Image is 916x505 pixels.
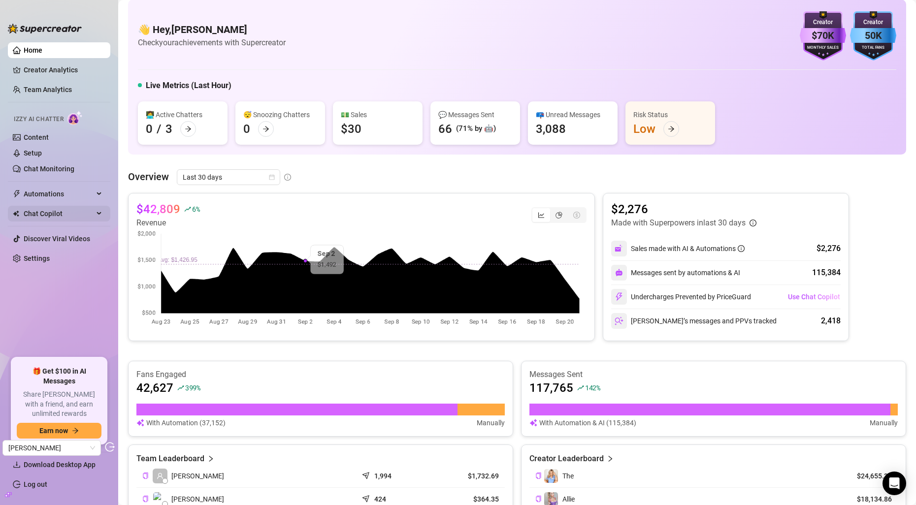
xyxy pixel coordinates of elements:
[850,18,896,27] div: Creator
[24,46,42,54] a: Home
[536,121,566,137] div: 3,088
[185,383,200,392] span: 399 %
[341,121,361,137] div: $30
[165,121,172,137] div: 3
[529,453,604,465] article: Creator Leaderboard
[788,293,840,301] span: Use Chat Copilot
[611,265,740,281] div: Messages sent by automations & AI
[556,212,562,219] span: pie-chart
[800,28,846,43] div: $70K
[821,315,841,327] div: 2,418
[24,62,102,78] a: Creator Analytics
[138,36,286,49] article: Check your achievements with Supercreator
[24,149,42,157] a: Setup
[531,207,587,223] div: segmented control
[243,109,317,120] div: 😴 Snoozing Chatters
[269,174,275,180] span: calendar
[374,471,392,481] article: 1,994
[146,417,226,428] article: With Automation (37,152)
[24,186,94,202] span: Automations
[438,121,452,137] div: 66
[631,243,745,254] div: Sales made with AI & Automations
[870,417,898,428] article: Manually
[24,86,72,94] a: Team Analytics
[850,45,896,51] div: Total Fans
[14,115,64,124] span: Izzy AI Chatter
[437,471,499,481] article: $1,732.69
[883,472,906,495] div: Open Intercom Messenger
[171,471,224,481] span: [PERSON_NAME]
[850,11,896,61] img: blue-badge-DgoSNQY1.svg
[5,491,12,498] span: build
[573,212,580,219] span: dollar-circle
[177,384,184,391] span: rise
[529,417,537,428] img: svg%3e
[17,423,101,439] button: Earn nowarrow-right
[615,316,623,325] img: svg%3e
[750,220,756,226] span: info-circle
[477,417,505,428] article: Manually
[800,18,846,27] div: Creator
[611,217,746,229] article: Made with Superpowers in last 30 days
[13,210,19,217] img: Chat Copilot
[562,472,574,480] span: The
[207,453,214,465] span: right
[146,80,231,92] h5: Live Metrics (Last Hour)
[24,254,50,262] a: Settings
[787,289,841,305] button: Use Chat Copilot
[8,441,95,455] span: Allie Rae
[374,494,386,504] article: 424
[183,170,274,185] span: Last 30 days
[157,473,164,479] span: user
[362,470,372,479] span: send
[817,243,841,254] div: $2,276
[535,495,542,503] button: Copy Creator ID
[615,292,623,301] img: svg%3e
[13,190,21,198] span: thunderbolt
[138,23,286,36] h4: 👋 Hey, [PERSON_NAME]
[633,109,707,120] div: Risk Status
[142,495,149,503] button: Copy Teammate ID
[539,417,636,428] article: With Automation & AI (115,384)
[800,11,846,61] img: purple-badge-B9DA21FR.svg
[24,133,49,141] a: Content
[72,427,79,434] span: arrow-right
[146,121,153,137] div: 0
[847,494,892,504] article: $18,134.86
[535,473,542,479] span: copy
[812,267,841,279] div: 115,384
[184,206,191,213] span: rise
[284,174,291,181] span: info-circle
[585,383,600,392] span: 142 %
[800,45,846,51] div: Monthly Sales
[24,235,90,243] a: Discover Viral Videos
[8,24,82,33] img: logo-BBDzfeDw.svg
[668,126,675,132] span: arrow-right
[611,313,777,329] div: [PERSON_NAME]’s messages and PPVs tracked
[24,165,74,173] a: Chat Monitoring
[136,217,199,229] article: Revenue
[243,121,250,137] div: 0
[847,471,892,481] article: $24,655.33
[128,169,169,184] article: Overview
[24,461,96,469] span: Download Desktop App
[146,109,220,120] div: 👩‍💻 Active Chatters
[438,109,512,120] div: 💬 Messages Sent
[105,442,115,452] span: logout
[13,461,21,469] span: download
[171,494,224,505] span: [PERSON_NAME]
[17,367,101,386] span: 🎁 Get $100 in AI Messages
[535,472,542,479] button: Copy Creator ID
[17,390,101,419] span: Share [PERSON_NAME] with a friend, and earn unlimited rewards
[615,244,623,253] img: svg%3e
[437,494,499,504] article: $364.35
[142,472,149,479] button: Copy Teammate ID
[562,495,575,503] span: Allie
[536,109,610,120] div: 📪 Unread Messages
[577,384,584,391] span: rise
[24,206,94,221] span: Chat Copilot
[136,369,505,380] article: Fans Engaged
[362,493,372,503] span: send
[611,201,756,217] article: $2,276
[136,201,180,217] article: $42,809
